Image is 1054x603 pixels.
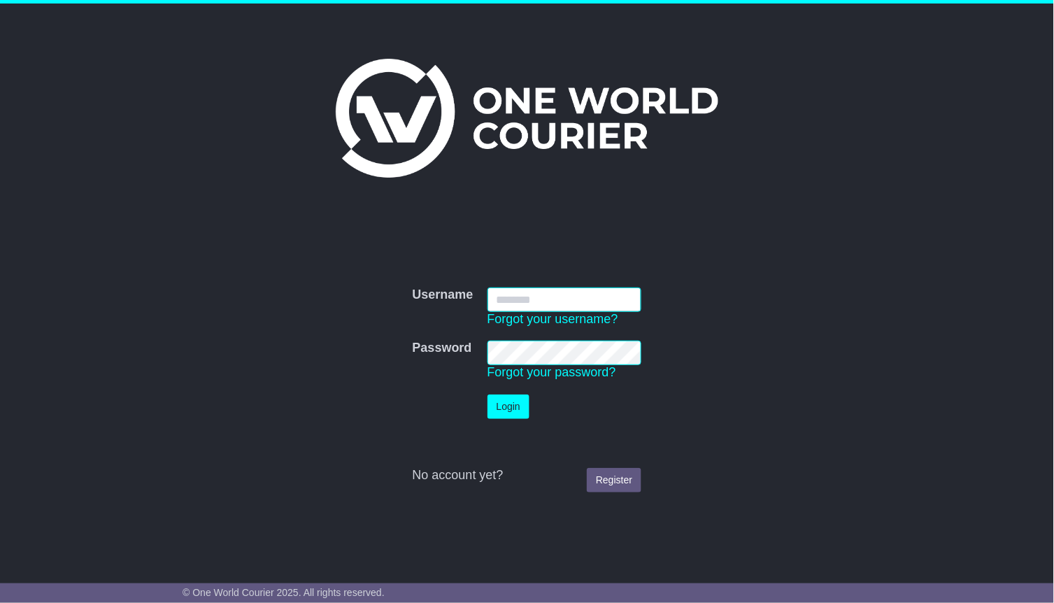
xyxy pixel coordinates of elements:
a: Forgot your password? [487,365,616,379]
button: Login [487,395,529,419]
div: No account yet? [413,468,642,483]
img: One World [336,59,718,178]
label: Username [413,288,473,303]
label: Password [413,341,472,356]
span: © One World Courier 2025. All rights reserved. [183,587,385,598]
a: Forgot your username? [487,312,618,326]
a: Register [587,468,641,492]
